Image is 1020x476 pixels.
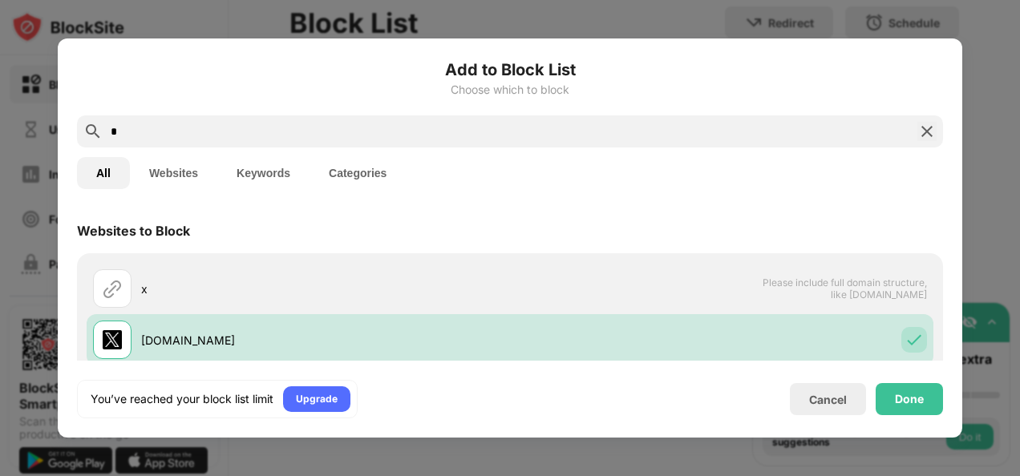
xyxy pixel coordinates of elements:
[762,276,927,301] span: Please include full domain structure, like [DOMAIN_NAME]
[296,391,338,407] div: Upgrade
[130,157,217,189] button: Websites
[103,330,122,349] img: favicons
[895,393,924,405] div: Done
[141,332,510,349] div: [DOMAIN_NAME]
[217,157,310,189] button: Keywords
[77,157,130,189] button: All
[141,280,510,297] div: x
[310,157,406,189] button: Categories
[77,83,943,96] div: Choose which to block
[917,122,937,141] img: search-close
[103,279,122,298] img: url.svg
[83,122,103,141] img: search.svg
[91,391,273,407] div: You’ve reached your block list limit
[77,58,943,82] h6: Add to Block List
[809,393,847,406] div: Cancel
[77,223,190,239] div: Websites to Block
